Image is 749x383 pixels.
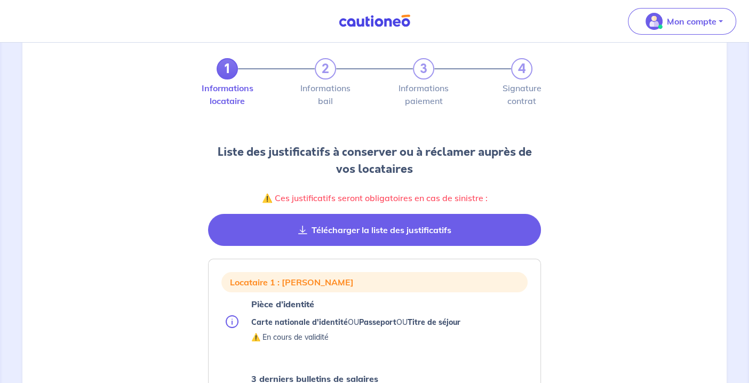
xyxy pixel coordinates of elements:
label: Signature contrat [511,84,532,105]
h3: Style [4,34,156,45]
a: 1 [217,58,238,79]
p: ⚠️ En cours de validité [251,331,460,344]
strong: Carte nationale d'identité [251,317,348,327]
label: Informations bail [315,84,336,105]
label: Informations locataire [217,84,238,105]
strong: Passeport [359,317,396,327]
img: info.svg [226,315,238,328]
p: ⚠️ Ces justificatifs seront obligatoires en cas de sinistre : [208,190,541,205]
img: illu_account_valid_menu.svg [646,13,663,30]
img: Cautioneo [334,14,415,28]
div: Outline [4,4,156,14]
label: Informations paiement [413,84,434,105]
button: illu_account_valid_menu.svgMon compte [628,8,736,35]
strong: Pièce d’identité [251,299,314,309]
a: Back to Top [16,14,58,23]
span: 16 px [13,74,30,83]
p: OU OU [251,316,460,329]
label: Taille de police [4,65,57,74]
div: Locataire 1 : [PERSON_NAME] [221,272,528,292]
strong: Titre de séjour [408,317,460,327]
p: Mon compte [667,15,716,28]
h2: Liste des justificatifs à conserver ou à réclamer auprès de vos locataires [208,143,541,178]
button: Télécharger la liste des justificatifs [208,214,541,246]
